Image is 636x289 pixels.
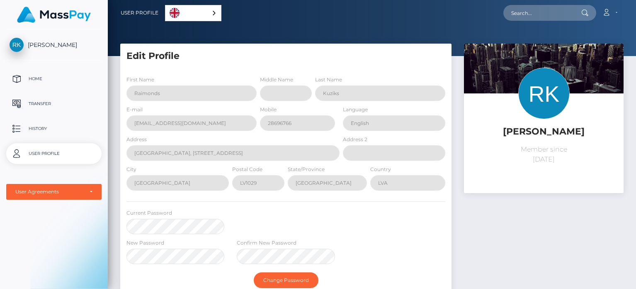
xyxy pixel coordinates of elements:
label: State/Province [288,166,325,173]
p: Transfer [10,98,98,110]
img: MassPay [17,7,91,23]
label: First Name [126,76,154,83]
label: Language [343,106,368,113]
p: User Profile [10,147,98,160]
input: Search... [503,5,581,21]
aside: Language selected: English [165,5,221,21]
button: User Agreements [6,184,102,200]
img: ... [464,44,624,150]
span: [PERSON_NAME] [6,41,102,49]
label: New Password [126,239,164,247]
button: Change Password [254,272,318,288]
p: History [10,122,98,135]
h5: Edit Profile [126,50,445,63]
a: History [6,118,102,139]
a: User Profile [6,143,102,164]
p: Member since [DATE] [470,144,617,164]
label: Address [126,136,147,143]
div: User Agreements [15,189,83,195]
a: Transfer [6,93,102,114]
div: Language [165,5,221,21]
p: Home [10,73,98,85]
label: Country [370,166,391,173]
label: E-mail [126,106,143,113]
label: Mobile [260,106,277,113]
h5: [PERSON_NAME] [470,125,617,138]
a: English [165,5,221,21]
label: Postal Code [232,166,262,173]
a: Home [6,69,102,89]
label: Last Name [315,76,342,83]
a: User Profile [121,4,158,22]
label: Middle Name [260,76,293,83]
label: Current Password [126,209,172,217]
label: Confirm New Password [237,239,296,247]
label: Address 2 [343,136,367,143]
label: City [126,166,136,173]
